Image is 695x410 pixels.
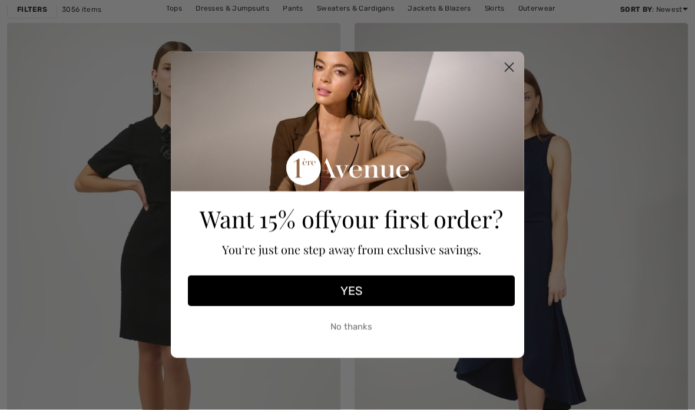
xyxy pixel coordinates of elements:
[499,57,519,78] button: Close dialog
[330,203,503,234] span: your first order?
[188,312,515,342] button: No thanks
[188,276,515,306] button: YES
[200,203,330,234] span: Want 15% off
[222,242,481,257] span: You're just one step away from exclusive savings.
